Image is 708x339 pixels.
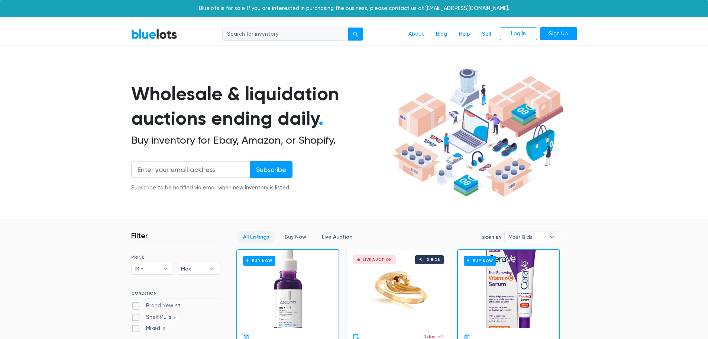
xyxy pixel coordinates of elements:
[278,231,313,243] a: Buy Now
[131,313,178,322] label: Shelf Pulls
[427,258,440,262] div: 3 bids
[131,134,390,147] h2: Buy inventory for Ebay, Amazon, or Shopify.
[464,256,496,265] h6: Buy Now
[347,249,450,327] a: Live Auction 3 bids
[160,326,167,332] span: 3
[403,27,430,41] a: About
[508,231,546,243] span: Most Bids
[131,255,220,260] h6: PRICE
[222,28,349,41] input: Search for inventory
[430,27,453,41] a: Blog
[131,29,177,39] a: BlueLots
[363,258,392,262] div: Live Auction
[181,263,206,274] span: Max
[135,263,160,274] span: Min
[458,250,559,328] a: Buy Now
[500,27,537,41] a: Log In
[453,27,476,41] a: Help
[237,250,339,328] a: Buy Now
[131,81,390,131] h1: Wholesale & liquidation auctions ending daily
[319,107,323,129] span: .
[476,27,497,41] a: Sell
[482,234,501,241] label: Sort By
[131,324,167,333] label: Mixed
[131,161,250,178] input: Enter your email address
[173,303,182,309] span: 53
[316,231,359,243] a: Live Auction
[131,302,182,310] label: Brand New
[158,263,174,274] b: ▾
[204,263,220,274] b: ▾
[540,27,577,41] a: Sign Up
[171,315,178,321] span: 5
[131,184,292,192] div: Subscribe to be notified via email when new inventory is listed.
[243,256,275,265] h6: Buy Now
[131,291,220,299] h6: CONDITION
[250,161,292,178] input: Subscribe
[237,231,275,243] a: All Listings
[390,65,566,201] img: hero-ee84e7d0318cb26816c560f6b4441b76977f77a177738b4e94f68c95b2b83dbb.png
[131,231,148,240] h3: Filter
[544,231,560,243] b: ▾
